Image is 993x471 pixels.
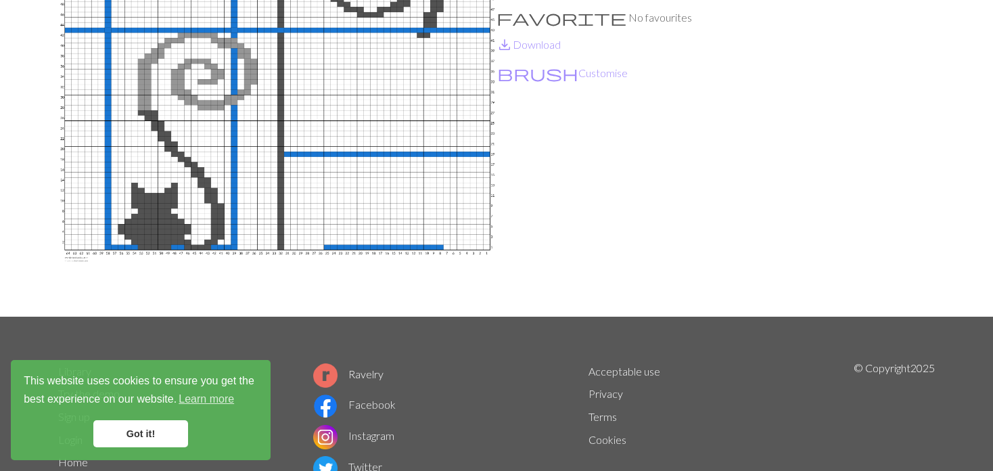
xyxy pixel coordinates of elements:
[496,9,626,26] i: Favourite
[588,365,660,378] a: Acceptable use
[58,455,88,468] a: Home
[313,394,338,418] img: Facebook logo
[313,429,394,442] a: Instagram
[496,8,626,27] span: favorite
[313,367,384,380] a: Ravelry
[93,420,188,447] a: dismiss cookie message
[496,35,513,54] span: save_alt
[313,425,338,449] img: Instagram logo
[11,360,271,460] div: cookieconsent
[588,387,623,400] a: Privacy
[177,389,236,409] a: learn more about cookies
[496,64,628,82] button: CustomiseCustomise
[496,38,561,51] a: DownloadDownload
[496,37,513,53] i: Download
[496,9,935,26] p: No favourites
[313,363,338,388] img: Ravelry logo
[24,373,258,409] span: This website uses cookies to ensure you get the best experience on our website.
[313,398,396,411] a: Facebook
[497,64,578,83] span: brush
[588,410,617,423] a: Terms
[497,65,578,81] i: Customise
[588,433,626,446] a: Cookies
